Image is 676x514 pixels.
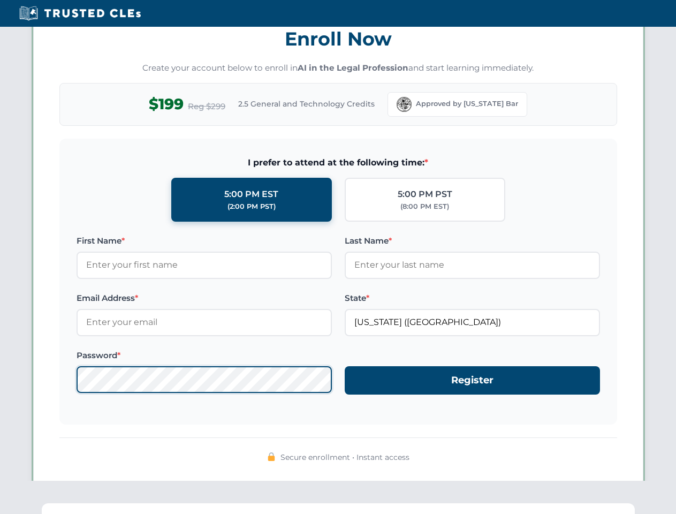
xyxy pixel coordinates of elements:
[400,201,449,212] div: (8:00 PM EST)
[345,235,600,247] label: Last Name
[16,5,144,21] img: Trusted CLEs
[77,252,332,278] input: Enter your first name
[59,62,617,74] p: Create your account below to enroll in and start learning immediately.
[149,92,184,116] span: $199
[280,451,409,463] span: Secure enrollment • Instant access
[77,309,332,336] input: Enter your email
[77,156,600,170] span: I prefer to attend at the following time:
[224,187,278,201] div: 5:00 PM EST
[227,201,276,212] div: (2:00 PM PST)
[345,309,600,336] input: Florida (FL)
[345,292,600,305] label: State
[398,187,452,201] div: 5:00 PM PST
[59,22,617,56] h3: Enroll Now
[77,292,332,305] label: Email Address
[416,99,518,109] span: Approved by [US_STATE] Bar
[298,63,408,73] strong: AI in the Legal Profession
[77,235,332,247] label: First Name
[238,98,375,110] span: 2.5 General and Technology Credits
[267,452,276,461] img: 🔒
[77,349,332,362] label: Password
[345,366,600,395] button: Register
[188,100,225,113] span: Reg $299
[345,252,600,278] input: Enter your last name
[397,97,412,112] img: Florida Bar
